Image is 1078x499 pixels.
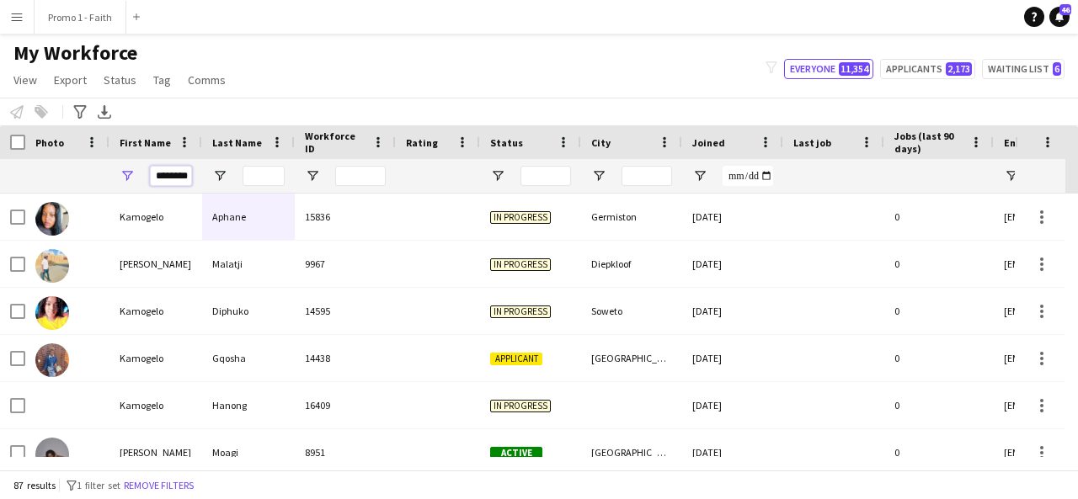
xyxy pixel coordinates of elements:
div: [PERSON_NAME] [109,429,202,475]
div: Gqosha [202,335,295,381]
span: Photo [35,136,64,149]
span: My Workforce [13,40,137,66]
input: Last Name Filter Input [243,166,285,186]
div: 16409 [295,382,396,428]
span: Joined [692,136,725,149]
a: Comms [181,69,232,91]
a: View [7,69,44,91]
img: Kamogelo Hazel Moagi [35,438,69,471]
button: Open Filter Menu [305,168,320,183]
span: City [591,136,611,149]
span: In progress [490,305,551,318]
input: First Name Filter Input [150,166,192,186]
div: Kamogelo [109,335,202,381]
span: 6 [1053,62,1061,76]
input: Status Filter Input [520,166,571,186]
span: Last Name [212,136,262,149]
div: 0 [884,382,994,428]
div: Germiston [581,194,682,240]
button: Waiting list6 [982,59,1065,79]
div: 8951 [295,429,396,475]
a: 46 [1049,7,1070,27]
div: Diphuko [202,288,295,334]
img: Kamogelo Diphuko [35,296,69,330]
button: Remove filters [120,476,197,495]
div: [GEOGRAPHIC_DATA] [581,429,682,475]
div: 0 [884,288,994,334]
div: [DATE] [682,288,783,334]
div: [GEOGRAPHIC_DATA] [581,335,682,381]
span: 46 [1059,4,1071,15]
span: Applicant [490,353,542,365]
div: [DATE] [682,335,783,381]
span: Rating [406,136,438,149]
span: Active [490,447,542,459]
div: 0 [884,194,994,240]
div: 15836 [295,194,396,240]
input: Workforce ID Filter Input [335,166,386,186]
span: Status [490,136,523,149]
div: Malatji [202,241,295,287]
span: Last job [793,136,831,149]
button: Open Filter Menu [692,168,707,183]
a: Status [97,69,143,91]
span: Email [1004,136,1031,149]
div: 0 [884,241,994,287]
div: [DATE] [682,194,783,240]
span: Export [54,72,87,88]
div: [DATE] [682,241,783,287]
button: Open Filter Menu [120,168,135,183]
span: Status [104,72,136,88]
div: Hanong [202,382,295,428]
div: Kamogelo [109,194,202,240]
span: Workforce ID [305,130,366,155]
div: Kamogelo [109,382,202,428]
span: 1 filter set [77,479,120,491]
div: Diepkloof [581,241,682,287]
span: View [13,72,37,88]
a: Tag [147,69,178,91]
span: In progress [490,211,551,224]
button: Applicants2,173 [880,59,975,79]
button: Open Filter Menu [490,168,505,183]
a: Export [47,69,93,91]
span: In progress [490,400,551,412]
button: Open Filter Menu [591,168,606,183]
div: 14438 [295,335,396,381]
div: Moagi [202,429,295,475]
span: 11,354 [839,62,870,76]
div: Soweto [581,288,682,334]
button: Promo 1 - Faith [35,1,126,34]
div: [PERSON_NAME] [109,241,202,287]
span: In progress [490,258,551,271]
input: City Filter Input [622,166,672,186]
div: [DATE] [682,429,783,475]
button: Everyone11,354 [784,59,873,79]
button: Open Filter Menu [1004,168,1019,183]
div: 0 [884,429,994,475]
button: Open Filter Menu [212,168,227,183]
div: Aphane [202,194,295,240]
img: Kamogelo Aphane [35,202,69,236]
div: Kamogelo [109,288,202,334]
span: Tag [153,72,171,88]
span: 2,173 [946,62,972,76]
span: Comms [188,72,226,88]
div: 0 [884,335,994,381]
span: First Name [120,136,171,149]
input: Joined Filter Input [723,166,773,186]
app-action-btn: Advanced filters [70,102,90,122]
img: Kamogelo Ashley Malatji [35,249,69,283]
app-action-btn: Export XLSX [94,102,115,122]
div: 9967 [295,241,396,287]
img: Kamogelo Gqosha [35,343,69,377]
span: Jobs (last 90 days) [894,130,963,155]
div: [DATE] [682,382,783,428]
div: 14595 [295,288,396,334]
